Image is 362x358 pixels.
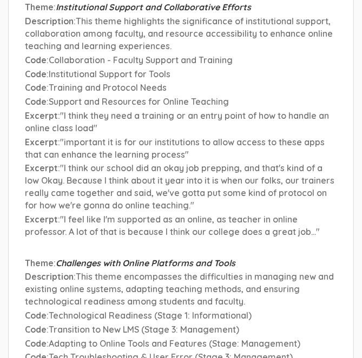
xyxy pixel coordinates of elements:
p: : [25,309,337,322]
span: "I think they need a training or an entry point of how to handle an online class load" [25,110,329,133]
span: Institutional Support and Collaborative Efforts [56,2,251,12]
span: Technological Readiness (Stage 1: Informational) [49,310,252,321]
p: : [25,271,337,308]
span: Excerpt [25,110,58,121]
span: Theme [25,258,54,268]
span: Excerpt [25,214,58,225]
span: Collaboration - Faculty Support and Training [49,55,233,65]
span: Transition to New LMS (Stage 3: Management) [49,324,239,335]
span: Support and Resources for Online Teaching [49,96,229,107]
span: Code [25,69,47,79]
p: : [25,15,337,52]
p: : [25,68,337,80]
span: Description [25,16,74,26]
span: Code [25,82,47,93]
p: : [25,337,337,350]
span: Institutional Support for Tools [49,69,170,79]
span: This theme encompasses the difficulties in managing new and existing online systems, adapting tea... [25,271,334,307]
span: "I think our school did an okay job prepping, and that's kind of a low Okay. Because I think abou... [25,163,334,211]
span: Code [25,310,47,321]
p: : [25,54,337,66]
p: : [25,162,337,211]
p: : [25,257,337,269]
span: Code [25,338,47,349]
span: Challenges with Online Platforms and Tools [56,258,235,268]
p: : [25,323,337,336]
iframe: Chat Widget [308,306,362,358]
p: : [25,96,337,108]
span: "I feel like I'm supported as an online, as teacher in online professor. A lot of that is because... [25,214,320,237]
span: Description [25,271,74,282]
span: Code [25,96,47,107]
span: Adapting to Online Tools and Features (Stage: Management) [49,338,300,349]
span: Code [25,324,47,335]
p: : [25,213,337,238]
span: Theme [25,2,54,12]
span: Training and Protocol Needs [49,82,167,93]
p: : [25,82,337,94]
span: Excerpt [25,137,58,147]
span: This theme highlights the significance of institutional support, collaboration among faculty, and... [25,16,333,51]
span: "important it is for our institutions to allow access to these apps that can enhance the learning... [25,137,325,160]
p: : [25,136,337,161]
p: : [25,1,337,13]
p: : [25,110,337,134]
span: Excerpt [25,163,58,173]
span: Code [25,55,47,65]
